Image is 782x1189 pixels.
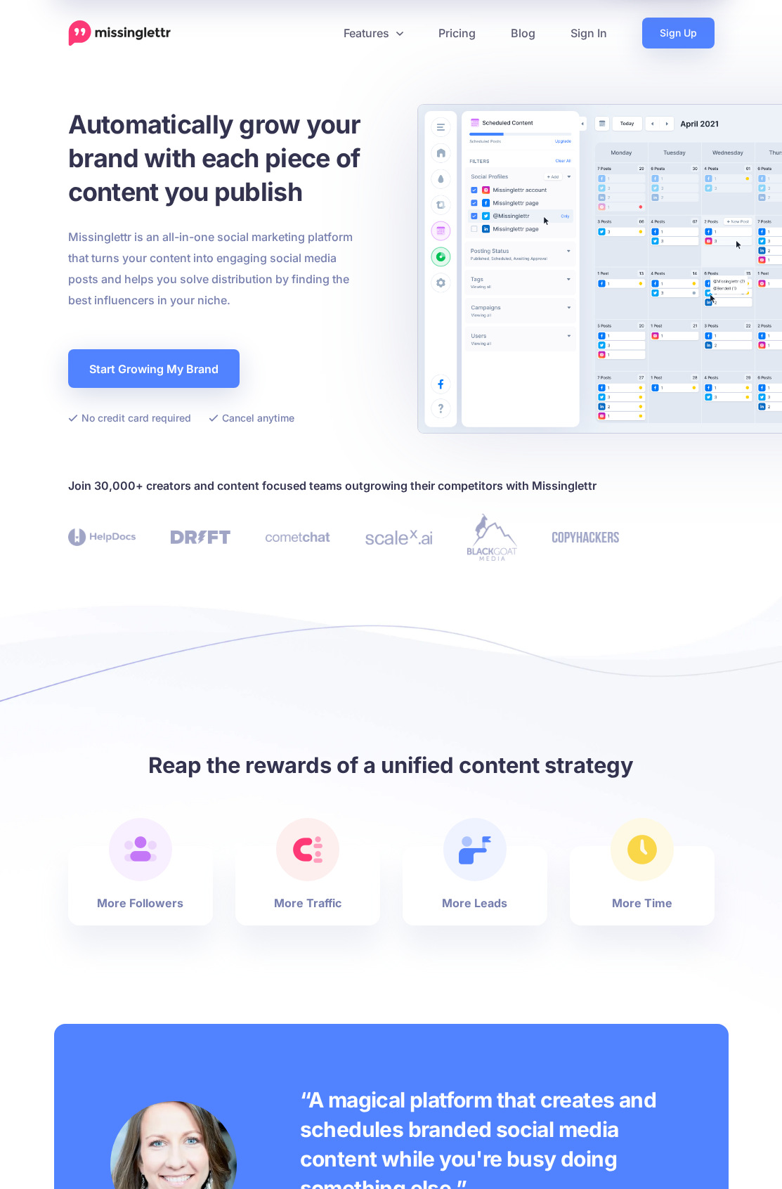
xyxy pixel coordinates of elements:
h2: Reap the rewards of a unified content strategy [68,751,715,779]
b: More Traffic [274,895,341,911]
p: Missinglettr is an all-in-one social marketing platform that turns your content into engaging soc... [68,226,363,311]
b: More Followers [97,895,183,911]
a: Start Growing My Brand [68,349,240,388]
h1: Automatically grow your brand with each piece of content you publish [68,108,426,209]
a: Blog [493,18,553,48]
b: More Leads [442,895,507,911]
a: Home [68,20,171,46]
b: More Time [612,895,672,911]
a: Features [326,18,421,48]
a: Sign In [553,18,625,48]
li: Cancel anytime [209,409,294,427]
a: Pricing [421,18,493,48]
h4: Join 30,000+ creators and content focused teams outgrowing their competitors with Missinglettr [68,475,715,496]
li: No credit card required [68,409,191,427]
a: Sign Up [642,18,715,48]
